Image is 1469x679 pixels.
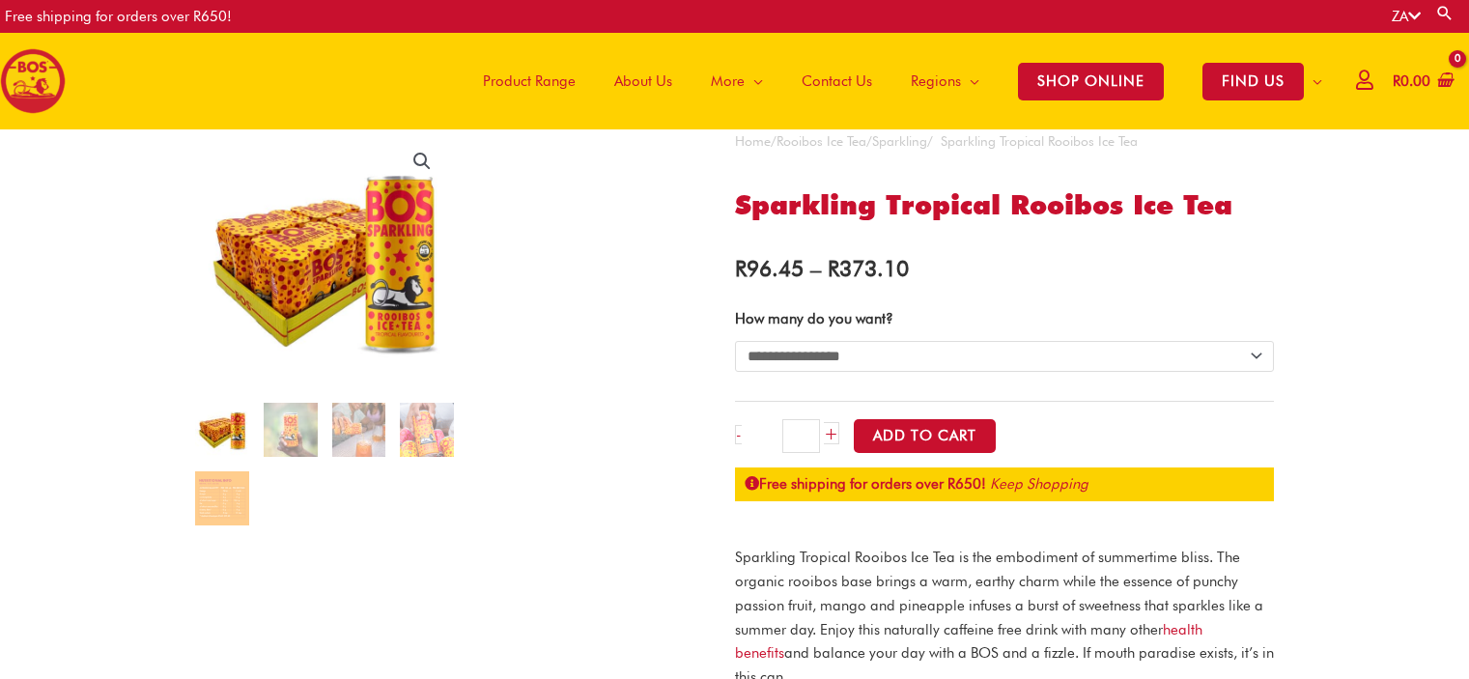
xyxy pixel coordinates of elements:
[782,419,820,454] input: Product quantity
[911,52,961,110] span: Regions
[777,133,866,149] a: Rooibos Ice Tea
[1202,63,1304,100] span: FIND US
[810,255,821,281] span: –
[735,133,771,149] a: Home
[999,33,1183,129] a: SHOP ONLINE
[828,255,909,281] bdi: 373.10
[483,52,576,110] span: Product Range
[1393,72,1430,90] bdi: 0.00
[264,403,318,457] img: Sparkling Tropical Rooibos Ice Tea - Image 2
[891,33,999,129] a: Regions
[614,52,672,110] span: About Us
[454,129,713,388] img: Sparkling Tropical Rooibos Ice Tea - Image 2
[735,186,1275,224] h1: Sparkling Tropical Rooibos Ice Tea
[872,133,927,149] a: Sparkling
[195,129,454,388] img: sparkling tropical rooibos ice tea
[464,33,595,129] a: Product Range
[735,255,747,281] span: R
[735,129,1275,154] nav: Breadcrumb
[745,475,986,493] strong: Free shipping for orders over R650!
[1389,60,1455,103] a: View Shopping Cart, empty
[332,403,386,457] img: Sparkling Tropical Rooibos Ice Tea - Image 3
[1393,72,1400,90] span: R
[711,52,745,110] span: More
[1435,4,1455,22] a: Search button
[449,33,1342,129] nav: Site Navigation
[990,475,1088,493] a: Keep Shopping
[405,144,439,179] a: View full-screen image gallery
[735,310,893,327] label: How many do you want?
[1392,8,1421,25] a: ZA
[828,255,839,281] span: R
[195,471,249,525] img: Sparkling Tropical Rooibos Ice Tea - Image 5
[692,33,782,129] a: More
[824,422,839,444] a: +
[1018,63,1164,100] span: SHOP ONLINE
[595,33,692,129] a: About Us
[854,419,996,453] button: Add to Cart
[195,403,249,457] img: sparkling tropical rooibos ice tea
[735,425,742,444] a: -
[400,403,454,457] img: 5 Reasons to Love Our New BOS Sparkling Rooibos Ice Teas
[802,52,872,110] span: Contact Us
[782,33,891,129] a: Contact Us
[735,255,804,281] bdi: 96.45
